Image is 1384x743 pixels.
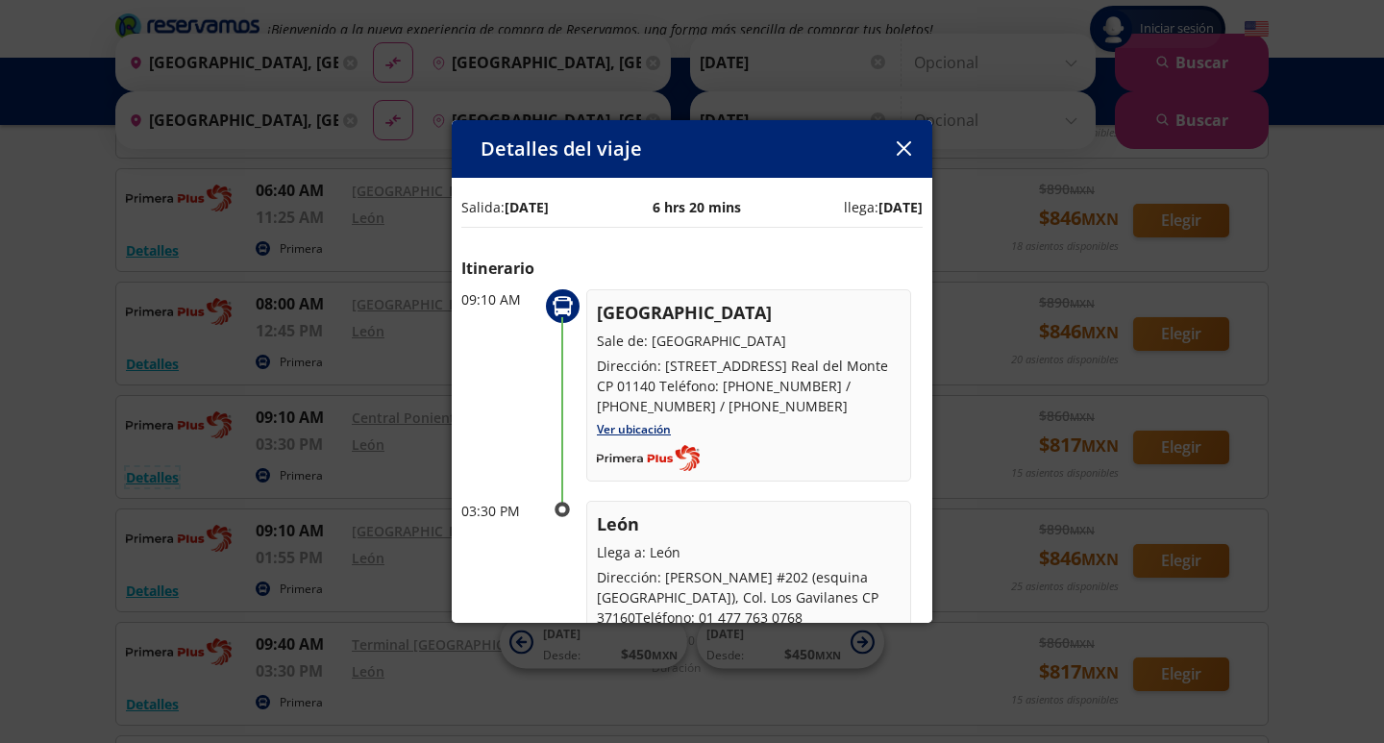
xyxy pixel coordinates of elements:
[597,567,901,628] p: Dirección: [PERSON_NAME] #202 (esquina [GEOGRAPHIC_DATA]), Col. Los Gavilanes CP 37160Teléfono: 0...
[597,356,901,416] p: Dirección: [STREET_ADDRESS] Real del Monte CP 01140 Teléfono: [PHONE_NUMBER] / [PHONE_NUMBER] / [...
[597,421,671,437] a: Ver ubicación
[461,501,538,521] p: 03:30 PM
[878,198,923,216] b: [DATE]
[597,445,700,472] img: Completo_color__1_.png
[844,197,923,217] p: llega:
[597,542,901,562] p: Llega a: León
[597,331,901,351] p: Sale de: [GEOGRAPHIC_DATA]
[597,300,901,326] p: [GEOGRAPHIC_DATA]
[481,135,642,163] p: Detalles del viaje
[597,511,901,537] p: León
[461,289,538,310] p: 09:10 AM
[461,257,923,280] p: Itinerario
[653,197,741,217] p: 6 hrs 20 mins
[505,198,549,216] b: [DATE]
[461,197,549,217] p: Salida:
